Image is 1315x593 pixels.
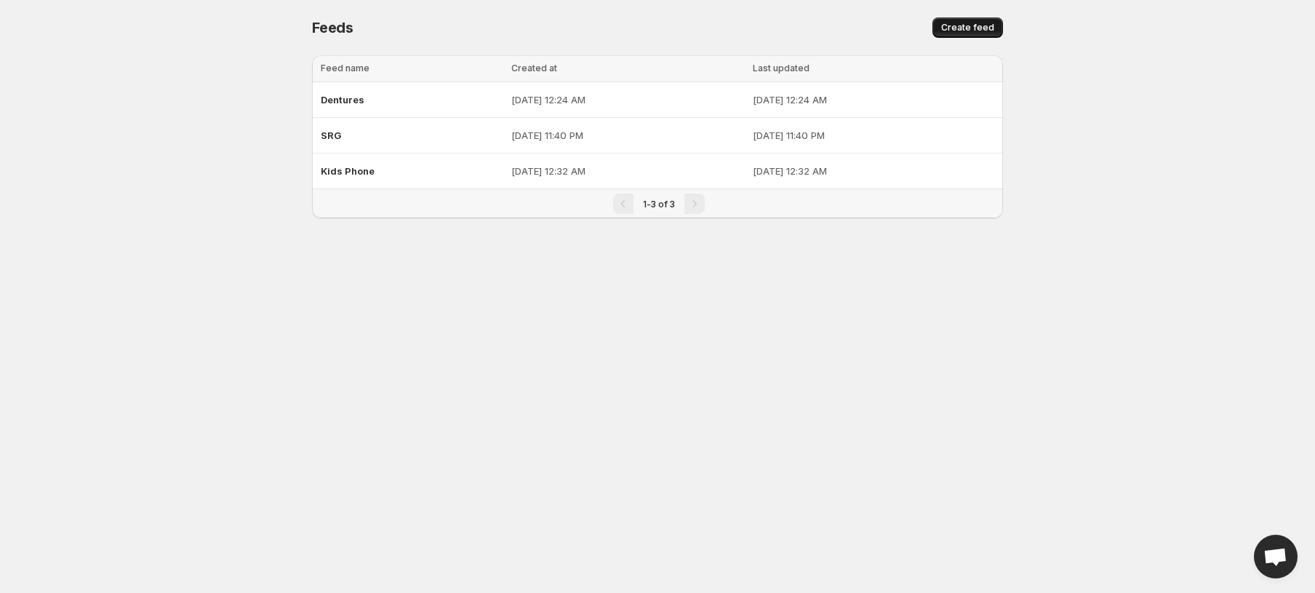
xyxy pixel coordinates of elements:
[932,17,1003,38] button: Create feed
[321,130,341,141] span: SRG
[941,22,994,33] span: Create feed
[753,63,810,73] span: Last updated
[511,92,744,107] p: [DATE] 12:24 AM
[753,128,994,143] p: [DATE] 11:40 PM
[753,164,994,178] p: [DATE] 12:32 AM
[511,128,744,143] p: [DATE] 11:40 PM
[312,188,1003,218] nav: Pagination
[321,94,364,106] span: Dentures
[511,63,557,73] span: Created at
[1254,535,1298,578] a: Open chat
[753,92,994,107] p: [DATE] 12:24 AM
[312,19,353,36] span: Feeds
[321,165,375,177] span: Kids Phone
[643,199,675,210] span: 1-3 of 3
[511,164,744,178] p: [DATE] 12:32 AM
[321,63,369,73] span: Feed name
